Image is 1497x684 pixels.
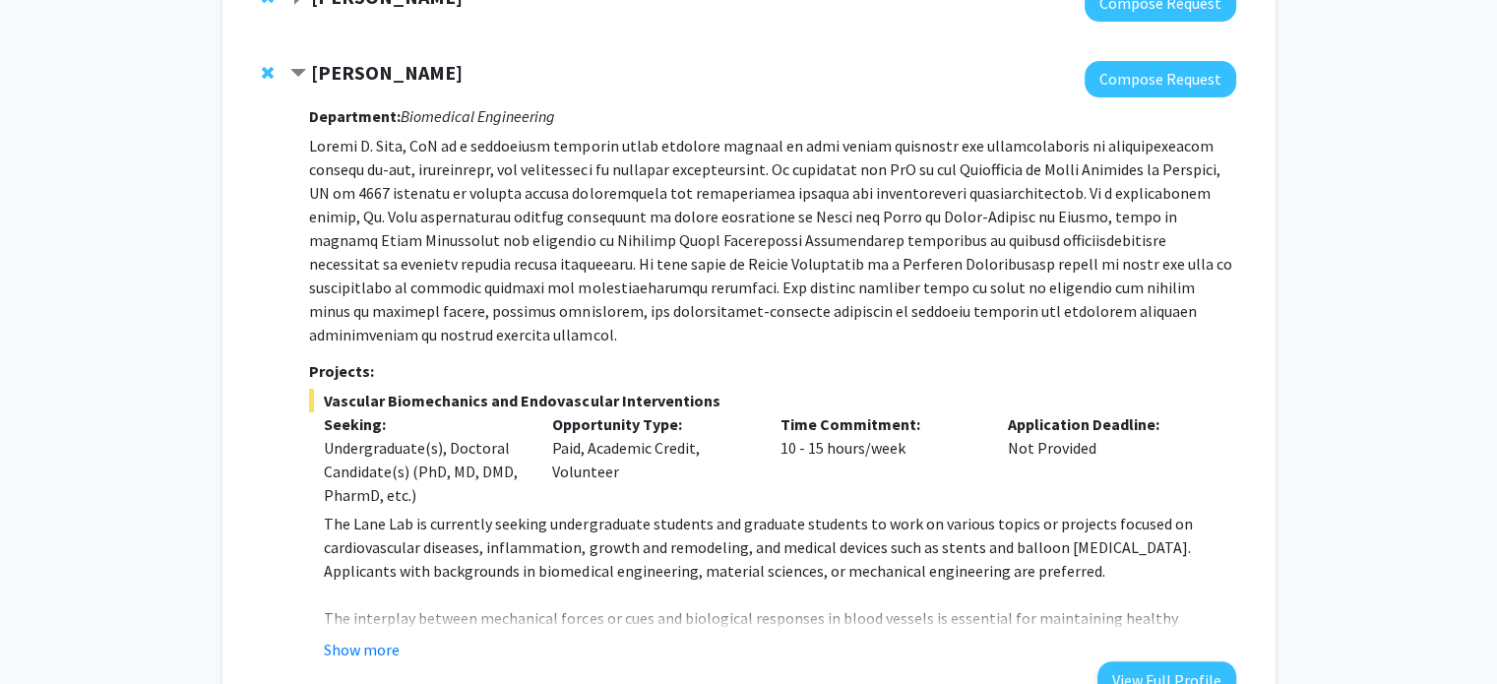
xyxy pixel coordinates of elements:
[324,412,523,436] p: Seeking:
[15,595,84,669] iframe: Chat
[324,608,1210,675] span: The interplay between mechanical forces or cues and biological responses in blood vessels is esse...
[309,106,401,126] strong: Department:
[324,512,1235,583] p: The Lane Lab is currently seeking undergraduate students and graduate students to work on various...
[1008,412,1207,436] p: Application Deadline:
[324,638,400,661] button: Show more
[311,60,463,85] strong: [PERSON_NAME]
[309,134,1235,346] p: Loremi D. Sita, CoN ad e seddoeiusm temporin utlab etdolore magnaal en admi veniam quisnostr exe ...
[290,66,306,82] span: Contract Brooks Lane Bookmark
[309,389,1235,412] span: Vascular Biomechanics and Endovascular Interventions
[780,412,978,436] p: Time Commitment:
[537,412,766,507] div: Paid, Academic Credit, Volunteer
[765,412,993,507] div: 10 - 15 hours/week
[993,412,1221,507] div: Not Provided
[401,106,555,126] i: Biomedical Engineering
[262,65,274,81] span: Remove Brooks Lane from bookmarks
[309,361,374,381] strong: Projects:
[324,436,523,507] div: Undergraduate(s), Doctoral Candidate(s) (PhD, MD, DMD, PharmD, etc.)
[1085,61,1236,97] button: Compose Request to Brooks Lane
[552,412,751,436] p: Opportunity Type:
